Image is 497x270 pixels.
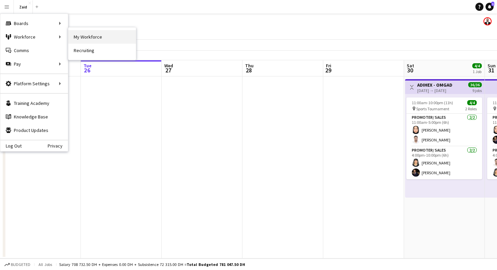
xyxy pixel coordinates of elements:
[0,143,22,149] a: Log Out
[164,63,173,69] span: Wed
[406,97,482,179] app-job-card: 11:00am-10:00pm (11h)4/4 Sports Tournament2 RolesPromoter/ Sales2/211:00am-5:00pm (6h)[PERSON_NAM...
[163,66,173,74] span: 27
[483,17,492,25] app-user-avatar: Zaid Rahmoun
[0,96,68,110] a: Training Academy
[472,87,482,93] div: 9 jobs
[0,77,68,90] div: Platform Settings
[406,114,482,147] app-card-role: Promoter/ Sales2/211:00am-5:00pm (6h)[PERSON_NAME][PERSON_NAME]
[325,66,331,74] span: 29
[3,261,31,268] button: Budgeted
[0,123,68,137] a: Product Updates
[488,63,496,69] span: Sun
[472,63,482,68] span: 4/4
[487,66,496,74] span: 31
[406,147,482,179] app-card-role: Promoter/ Sales2/24:00pm-10:00pm (6h)[PERSON_NAME][PERSON_NAME]
[412,100,453,105] span: 11:00am-10:00pm (11h)
[417,88,452,93] div: [DATE] → [DATE]
[406,66,414,74] span: 30
[417,82,452,88] h3: ADIHEX - OMGAD
[244,66,254,74] span: 28
[486,3,494,11] a: 1
[11,262,30,267] span: Budgeted
[84,63,92,69] span: Tue
[59,262,245,267] div: Salary 708 732.50 DH + Expenses 0.00 DH + Subsistence 72 315.00 DH =
[0,44,68,57] a: Comms
[68,30,136,44] a: My Workforce
[407,63,414,69] span: Sat
[491,2,494,6] span: 1
[0,110,68,123] a: Knowledge Base
[68,44,136,57] a: Recruiting
[0,30,68,44] div: Workforce
[416,106,449,111] span: Sports Tournament
[467,100,477,105] span: 4/4
[82,66,92,74] span: 26
[37,262,53,267] span: All jobs
[468,82,482,87] span: 36/36
[14,0,33,14] button: Zaid
[187,262,245,267] span: Total Budgeted 781 047.50 DH
[48,143,68,149] a: Privacy
[0,17,68,30] div: Boards
[0,57,68,71] div: Pay
[465,106,477,111] span: 2 Roles
[473,69,481,74] div: 1 Job
[245,63,254,69] span: Thu
[326,63,331,69] span: Fri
